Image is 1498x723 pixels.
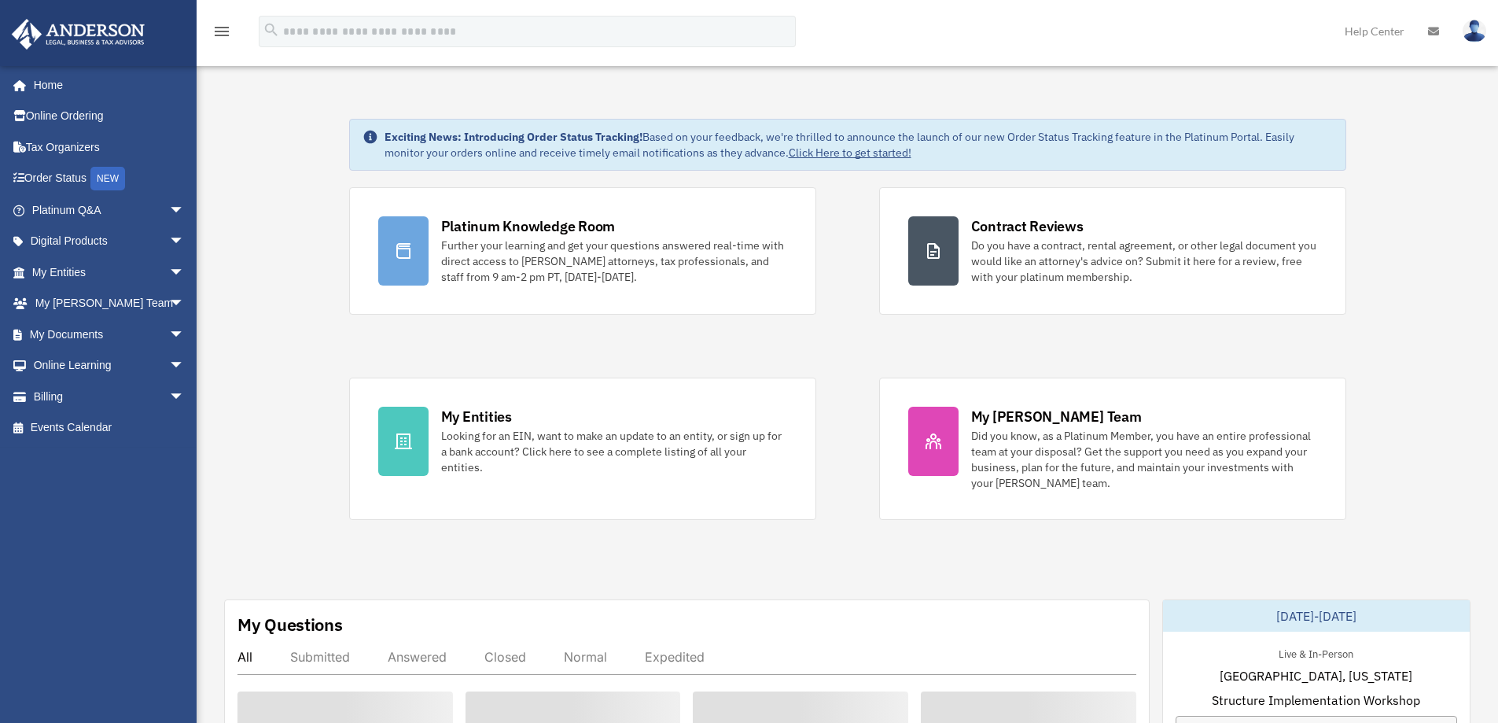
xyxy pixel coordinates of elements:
div: My Entities [441,407,512,426]
div: Contract Reviews [971,216,1084,236]
div: Answered [388,649,447,665]
div: Do you have a contract, rental agreement, or other legal document you would like an attorney's ad... [971,238,1317,285]
div: Looking for an EIN, want to make an update to an entity, or sign up for a bank account? Click her... [441,428,787,475]
span: Structure Implementation Workshop [1212,691,1420,710]
span: arrow_drop_down [169,350,201,382]
a: Order StatusNEW [11,163,208,195]
img: Anderson Advisors Platinum Portal [7,19,149,50]
i: menu [212,22,231,41]
a: My [PERSON_NAME] Teamarrow_drop_down [11,288,208,319]
div: Did you know, as a Platinum Member, you have an entire professional team at your disposal? Get th... [971,428,1317,491]
strong: Exciting News: Introducing Order Status Tracking! [385,130,642,144]
a: Digital Productsarrow_drop_down [11,226,208,257]
a: Online Learningarrow_drop_down [11,350,208,382]
a: Billingarrow_drop_down [11,381,208,412]
div: Further your learning and get your questions answered real-time with direct access to [PERSON_NAM... [441,238,787,285]
a: Click Here to get started! [789,146,911,160]
div: Normal [564,649,607,665]
span: [GEOGRAPHIC_DATA], [US_STATE] [1220,666,1412,685]
div: NEW [90,167,125,190]
div: Platinum Knowledge Room [441,216,616,236]
a: My Entitiesarrow_drop_down [11,256,208,288]
span: arrow_drop_down [169,319,201,351]
div: Submitted [290,649,350,665]
a: Home [11,69,201,101]
i: search [263,21,280,39]
a: Platinum Q&Aarrow_drop_down [11,194,208,226]
div: Live & In-Person [1266,644,1366,661]
a: Contract Reviews Do you have a contract, rental agreement, or other legal document you would like... [879,187,1346,315]
a: Platinum Knowledge Room Further your learning and get your questions answered real-time with dire... [349,187,816,315]
span: arrow_drop_down [169,381,201,413]
span: arrow_drop_down [169,288,201,320]
a: My Documentsarrow_drop_down [11,319,208,350]
span: arrow_drop_down [169,256,201,289]
div: My Questions [237,613,343,636]
div: [DATE]-[DATE] [1163,600,1470,632]
a: menu [212,28,231,41]
div: Expedited [645,649,705,665]
img: User Pic [1463,20,1486,42]
a: Tax Organizers [11,131,208,163]
a: My Entities Looking for an EIN, want to make an update to an entity, or sign up for a bank accoun... [349,378,816,520]
div: Based on your feedback, we're thrilled to announce the launch of our new Order Status Tracking fe... [385,129,1333,160]
a: Events Calendar [11,412,208,444]
div: All [237,649,252,665]
div: My [PERSON_NAME] Team [971,407,1142,426]
a: Online Ordering [11,101,208,132]
a: My [PERSON_NAME] Team Did you know, as a Platinum Member, you have an entire professional team at... [879,378,1346,520]
span: arrow_drop_down [169,226,201,258]
div: Closed [484,649,526,665]
span: arrow_drop_down [169,194,201,227]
